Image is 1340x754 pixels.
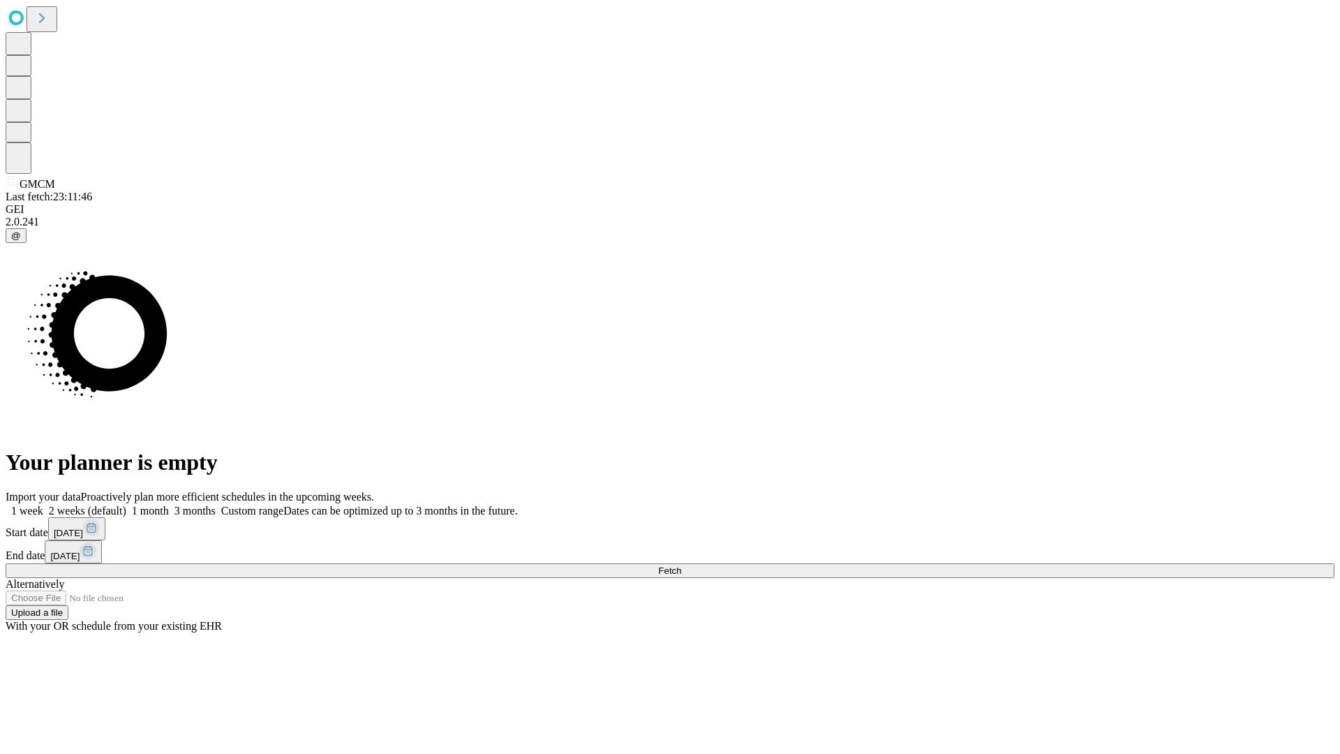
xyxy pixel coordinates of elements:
[81,491,374,503] span: Proactively plan more efficient schedules in the upcoming weeks.
[11,505,43,517] span: 1 week
[49,505,126,517] span: 2 weeks (default)
[6,191,92,202] span: Last fetch: 23:11:46
[6,491,81,503] span: Import your data
[221,505,283,517] span: Custom range
[6,450,1334,475] h1: Your planner is empty
[6,517,1334,540] div: Start date
[132,505,169,517] span: 1 month
[283,505,517,517] span: Dates can be optimized up to 3 months in the future.
[6,203,1334,216] div: GEI
[6,540,1334,563] div: End date
[6,228,27,243] button: @
[45,540,102,563] button: [DATE]
[48,517,105,540] button: [DATE]
[54,528,83,538] span: [DATE]
[6,563,1334,578] button: Fetch
[6,578,64,590] span: Alternatively
[658,565,681,576] span: Fetch
[174,505,216,517] span: 3 months
[6,620,222,632] span: With your OR schedule from your existing EHR
[11,230,21,241] span: @
[50,551,80,561] span: [DATE]
[6,216,1334,228] div: 2.0.241
[20,178,55,190] span: GMCM
[6,605,68,620] button: Upload a file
